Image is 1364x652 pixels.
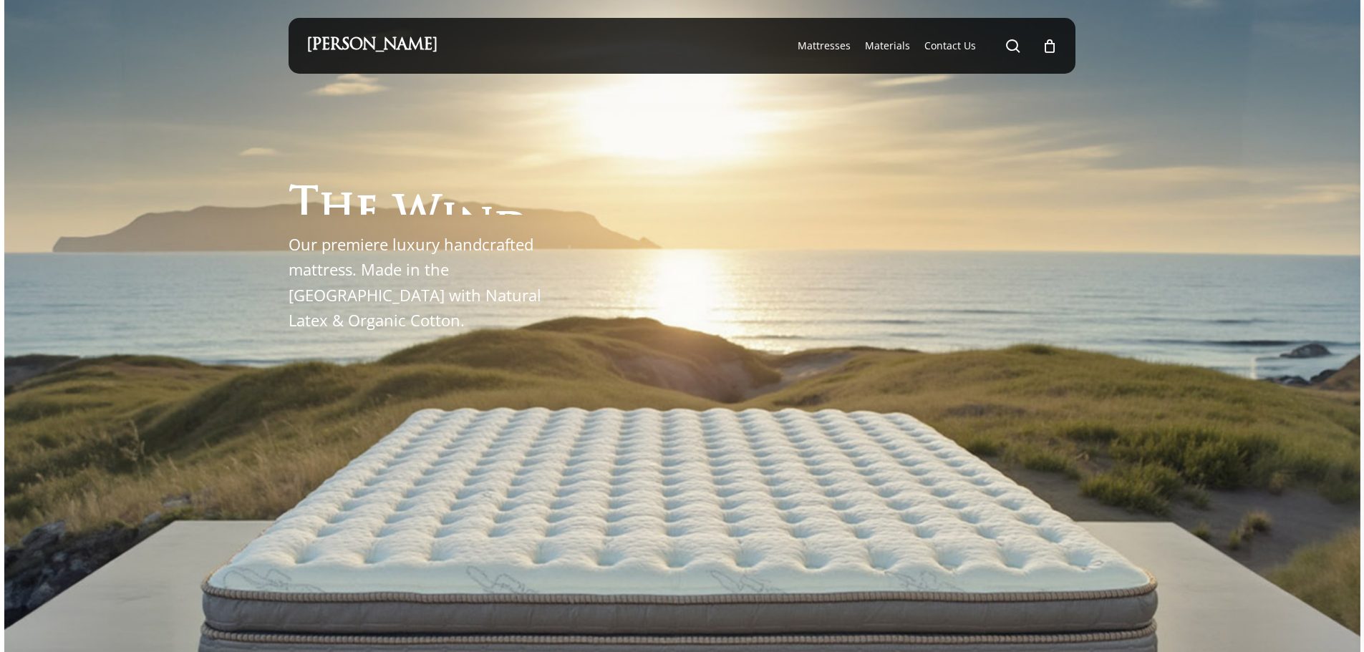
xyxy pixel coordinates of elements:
span: s [529,213,552,257]
span: Materials [865,39,910,52]
span: n [458,203,494,247]
span: d [494,208,529,252]
span: Contact Us [924,39,976,52]
span: e [355,192,379,235]
nav: Main Menu [790,18,1058,74]
span: i [441,199,458,243]
h1: The Windsor [289,171,617,215]
a: Materials [865,39,910,53]
p: Our premiere luxury handcrafted mattress. Made in the [GEOGRAPHIC_DATA] with Natural Latex & Orga... [289,232,557,333]
span: h [319,189,355,233]
a: [PERSON_NAME] [306,38,437,54]
span: Mattresses [798,39,851,52]
span: W [393,195,441,239]
a: Mattresses [798,39,851,53]
span: T [289,187,319,230]
a: Contact Us [924,39,976,53]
